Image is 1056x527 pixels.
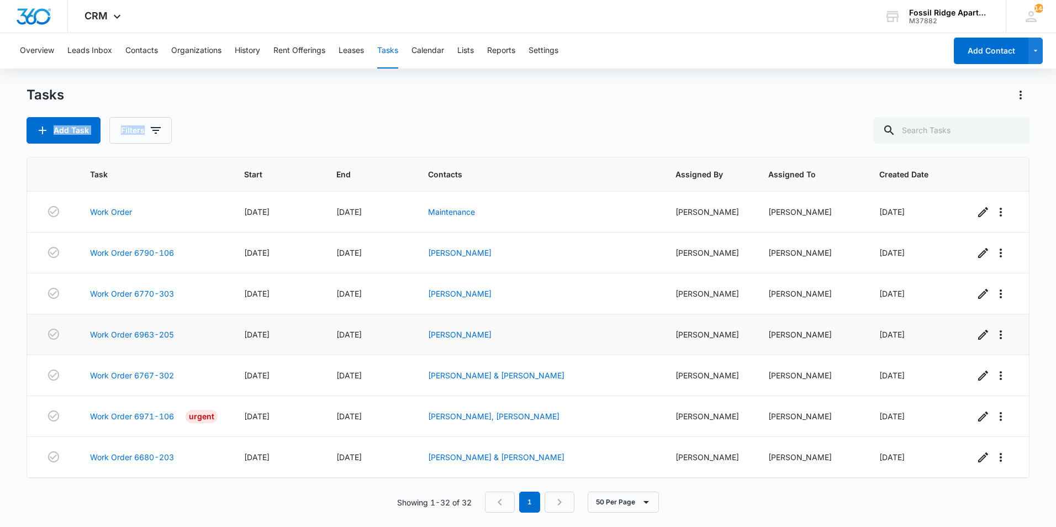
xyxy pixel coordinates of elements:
[125,33,158,68] button: Contacts
[879,289,905,298] span: [DATE]
[336,452,362,462] span: [DATE]
[244,412,270,421] span: [DATE]
[675,168,726,180] span: Assigned By
[336,207,362,217] span: [DATE]
[768,206,853,218] div: [PERSON_NAME]
[90,410,174,422] a: Work Order 6971-106
[428,412,559,421] a: [PERSON_NAME], [PERSON_NAME]
[336,168,386,180] span: End
[879,452,905,462] span: [DATE]
[85,10,108,22] span: CRM
[588,492,659,513] button: 50 Per Page
[675,288,742,299] div: [PERSON_NAME]
[529,33,558,68] button: Settings
[1034,4,1043,13] span: 148
[244,248,270,257] span: [DATE]
[90,247,174,259] a: Work Order 6790-106
[487,33,515,68] button: Reports
[485,492,574,513] nav: Pagination
[768,370,853,381] div: [PERSON_NAME]
[336,412,362,421] span: [DATE]
[244,289,270,298] span: [DATE]
[235,33,260,68] button: History
[768,410,853,422] div: [PERSON_NAME]
[879,371,905,380] span: [DATE]
[428,289,492,298] a: [PERSON_NAME]
[768,247,853,259] div: [PERSON_NAME]
[90,370,174,381] a: Work Order 6767-302
[874,117,1029,144] input: Search Tasks
[27,117,101,144] button: Add Task
[675,370,742,381] div: [PERSON_NAME]
[336,289,362,298] span: [DATE]
[90,329,174,340] a: Work Order 6963-205
[879,248,905,257] span: [DATE]
[1034,4,1043,13] div: notifications count
[336,371,362,380] span: [DATE]
[428,168,632,180] span: Contacts
[397,497,472,508] p: Showing 1-32 of 32
[675,206,742,218] div: [PERSON_NAME]
[909,8,990,17] div: account name
[675,410,742,422] div: [PERSON_NAME]
[336,330,362,339] span: [DATE]
[428,371,564,380] a: [PERSON_NAME] & [PERSON_NAME]
[768,329,853,340] div: [PERSON_NAME]
[90,168,201,180] span: Task
[428,452,564,462] a: [PERSON_NAME] & [PERSON_NAME]
[339,33,364,68] button: Leases
[879,330,905,339] span: [DATE]
[377,33,398,68] button: Tasks
[1012,86,1029,104] button: Actions
[428,330,492,339] a: [PERSON_NAME]
[90,288,174,299] a: Work Order 6770-303
[20,33,54,68] button: Overview
[879,412,905,421] span: [DATE]
[675,247,742,259] div: [PERSON_NAME]
[675,451,742,463] div: [PERSON_NAME]
[411,33,444,68] button: Calendar
[768,168,837,180] span: Assigned To
[428,248,492,257] a: [PERSON_NAME]
[186,410,218,423] div: Urgent
[109,117,172,144] button: Filters
[244,168,294,180] span: Start
[768,451,853,463] div: [PERSON_NAME]
[768,288,853,299] div: [PERSON_NAME]
[879,207,905,217] span: [DATE]
[273,33,325,68] button: Rent Offerings
[67,33,112,68] button: Leads Inbox
[457,33,474,68] button: Lists
[909,17,990,25] div: account id
[244,452,270,462] span: [DATE]
[879,168,931,180] span: Created Date
[171,33,221,68] button: Organizations
[428,207,475,217] a: Maintenance
[244,371,270,380] span: [DATE]
[954,38,1028,64] button: Add Contact
[27,87,64,103] h1: Tasks
[519,492,540,513] em: 1
[675,329,742,340] div: [PERSON_NAME]
[244,207,270,217] span: [DATE]
[90,451,174,463] a: Work Order 6680-203
[244,330,270,339] span: [DATE]
[90,206,132,218] a: Work Order
[336,248,362,257] span: [DATE]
